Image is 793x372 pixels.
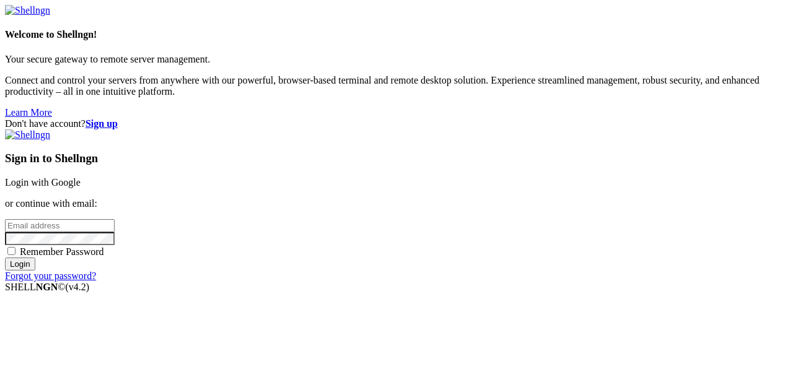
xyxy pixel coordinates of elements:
span: 4.2.0 [66,282,90,292]
p: Connect and control your servers from anywhere with our powerful, browser-based terminal and remo... [5,75,788,97]
h4: Welcome to Shellngn! [5,29,788,40]
img: Shellngn [5,5,50,16]
input: Remember Password [7,247,15,255]
input: Email address [5,219,115,232]
img: Shellngn [5,129,50,141]
span: Remember Password [20,246,104,257]
div: Don't have account? [5,118,788,129]
a: Forgot your password? [5,270,96,281]
b: NGN [36,282,58,292]
span: SHELL © [5,282,89,292]
h3: Sign in to Shellngn [5,152,788,165]
a: Learn More [5,107,52,118]
a: Login with Google [5,177,81,188]
a: Sign up [85,118,118,129]
input: Login [5,257,35,270]
p: or continue with email: [5,198,788,209]
p: Your secure gateway to remote server management. [5,54,788,65]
